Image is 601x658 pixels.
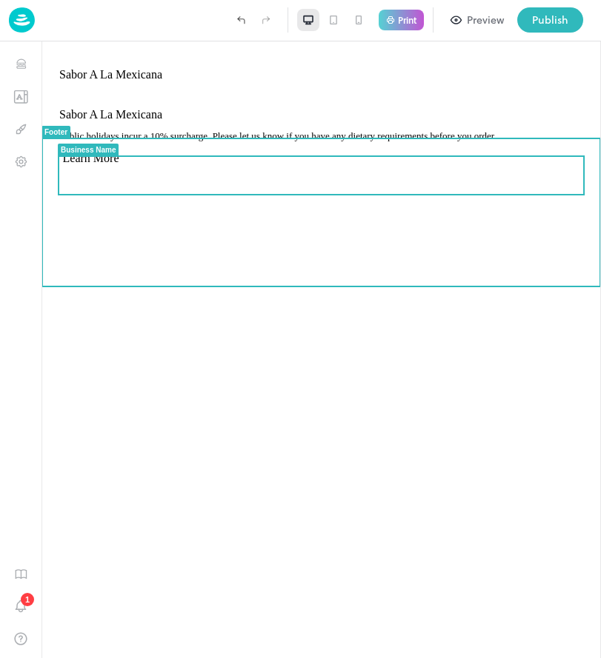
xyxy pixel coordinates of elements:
a: Learn More [18,110,78,124]
span: Public holidays incur a 10% surcharge. Please let us know if you have any dietary requirements be... [18,89,455,100]
label: Undo (Ctrl + Z) [228,7,253,33]
button: Publish [517,7,583,33]
label: Redo (Ctrl + Y) [253,7,279,33]
span: Sabor A La Mexicana [18,27,121,40]
div: Preview [467,12,504,28]
div: Business Name [19,104,74,113]
img: logo-86c26b7e.jpg [9,7,35,33]
p: Print [398,16,416,24]
button: Preview [442,7,513,33]
span: Sabor A La Mexicana [18,67,121,80]
div: Footer [3,87,26,95]
div: Publish [532,12,568,28]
